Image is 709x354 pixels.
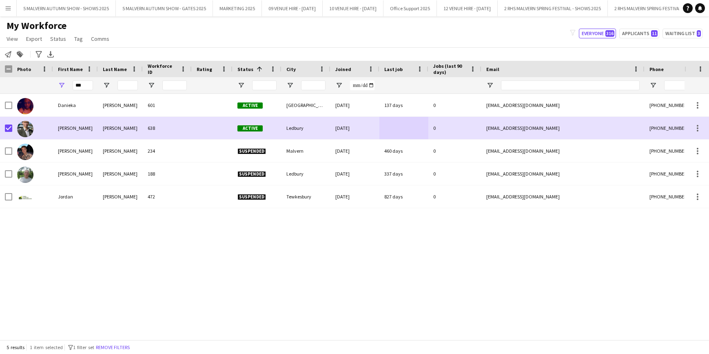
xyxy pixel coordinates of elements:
a: Tag [71,33,86,44]
button: 12 VENUE HIRE - [DATE] [437,0,498,16]
button: 5 MALVERN AUTUMN SHOW - GATES 2025 [116,0,213,16]
div: [DATE] [330,185,379,208]
span: Status [50,35,66,42]
button: Open Filter Menu [335,82,343,89]
div: [GEOGRAPHIC_DATA] [281,94,330,116]
div: 601 [143,94,192,116]
span: Email [486,66,499,72]
div: 0 [428,163,481,185]
div: 472 [143,185,192,208]
button: 09 VENUE HIRE - [DATE] [262,0,323,16]
span: Jobs (last 90 days) [433,63,467,75]
a: Export [23,33,45,44]
div: 188 [143,163,192,185]
span: Export [26,35,42,42]
span: Tag [74,35,83,42]
div: Ledbury [281,117,330,139]
div: [DATE] [330,163,379,185]
div: Ledbury [281,163,330,185]
span: First Name [58,66,83,72]
button: Open Filter Menu [286,82,294,89]
div: Jordan [53,185,98,208]
input: Status Filter Input [252,80,277,90]
div: 0 [428,94,481,116]
a: View [3,33,21,44]
span: Rating [197,66,212,72]
div: 827 days [379,185,428,208]
a: Comms [88,33,113,44]
div: [PERSON_NAME] [98,117,143,139]
button: Applicants11 [619,29,659,38]
div: [PERSON_NAME] [98,163,143,185]
span: 1 item selected [30,344,63,350]
app-action-btn: Export XLSX [46,49,55,59]
button: MARKETING 2025 [213,0,262,16]
div: [DATE] [330,117,379,139]
div: [EMAIL_ADDRESS][DOMAIN_NAME] [481,94,645,116]
button: Open Filter Menu [486,82,494,89]
div: 460 days [379,140,428,162]
img: Daniel Sadler [17,144,33,160]
button: Open Filter Menu [237,82,245,89]
span: Last job [384,66,403,72]
button: 2 RHS MALVERN SPRING FESTIVAL - SHOWS 2025 [498,0,608,16]
button: Office Support 2025 [383,0,437,16]
span: Phone [649,66,664,72]
input: Email Filter Input [501,80,640,90]
div: 337 days [379,163,428,185]
div: [PERSON_NAME] [53,117,98,139]
div: [EMAIL_ADDRESS][DOMAIN_NAME] [481,140,645,162]
span: Suspended [237,171,266,177]
button: Remove filters [94,343,131,352]
div: [PERSON_NAME] [53,140,98,162]
div: [PERSON_NAME] [98,94,143,116]
div: [DATE] [330,140,379,162]
span: Comms [91,35,109,42]
div: [DATE] [330,94,379,116]
span: Active [237,125,263,131]
span: 316 [605,30,614,37]
span: Workforce ID [148,63,177,75]
div: [EMAIL_ADDRESS][DOMAIN_NAME] [481,185,645,208]
button: Open Filter Menu [148,82,155,89]
span: Last Name [103,66,127,72]
input: Last Name Filter Input [117,80,138,90]
app-action-btn: Notify workforce [3,49,13,59]
span: Photo [17,66,31,72]
button: Waiting list3 [662,29,702,38]
app-action-btn: Add to tag [15,49,25,59]
input: Workforce ID Filter Input [162,80,187,90]
div: 0 [428,140,481,162]
span: Status [237,66,253,72]
span: City [286,66,296,72]
div: 0 [428,117,481,139]
input: First Name Filter Input [73,80,93,90]
span: Joined [335,66,351,72]
img: Daniel Smyth [17,167,33,183]
span: Suspended [237,194,266,200]
button: Open Filter Menu [649,82,657,89]
div: 137 days [379,94,428,116]
button: Open Filter Menu [58,82,65,89]
div: [EMAIL_ADDRESS][DOMAIN_NAME] [481,117,645,139]
button: 5 MALVERN AUTUMN SHOW - SHOWS 2025 [17,0,116,16]
div: [PERSON_NAME] [98,185,143,208]
input: City Filter Input [301,80,326,90]
span: My Workforce [7,20,66,32]
div: Danieka [53,94,98,116]
div: [EMAIL_ADDRESS][DOMAIN_NAME] [481,163,645,185]
div: 0 [428,185,481,208]
button: 10 VENUE HIRE - [DATE] [323,0,383,16]
img: Daniel Arnold [17,121,33,137]
div: Malvern [281,140,330,162]
div: Tewkesbury [281,185,330,208]
span: View [7,35,18,42]
button: Open Filter Menu [103,82,110,89]
span: 11 [651,30,658,37]
input: Joined Filter Input [350,80,374,90]
app-action-btn: Advanced filters [34,49,44,59]
button: Everyone316 [579,29,616,38]
span: Suspended [237,148,266,154]
a: Status [47,33,69,44]
div: 638 [143,117,192,139]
